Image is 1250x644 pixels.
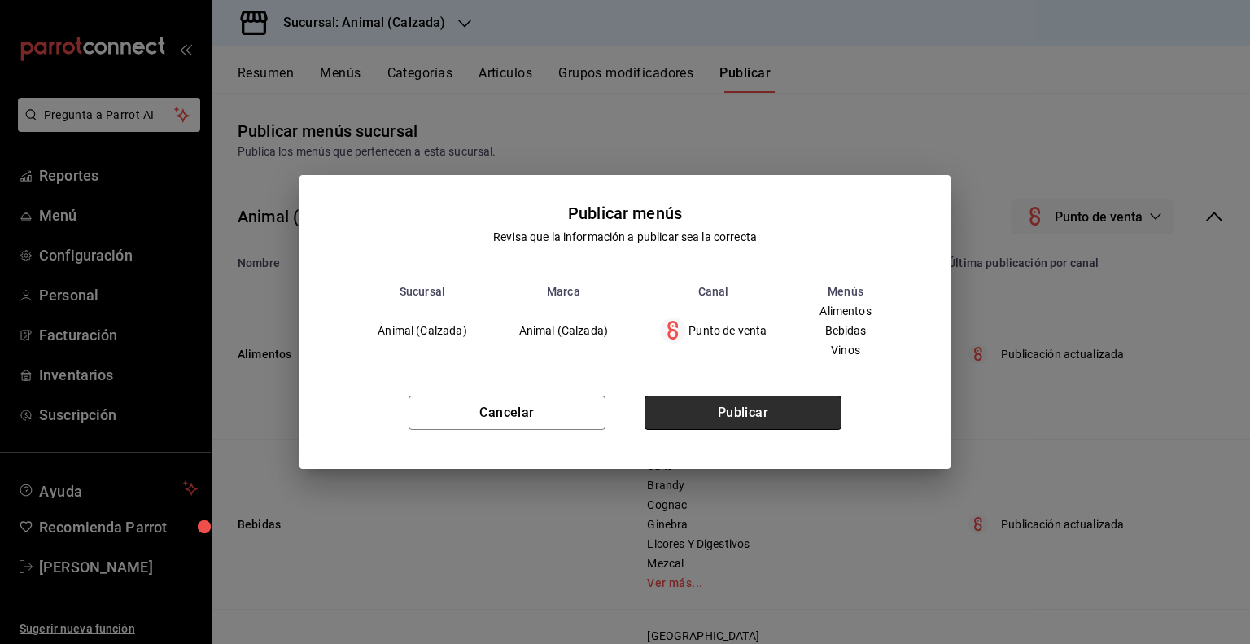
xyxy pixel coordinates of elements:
[819,305,871,317] span: Alimentos
[568,201,682,226] div: Publicar menús
[409,396,605,430] button: Cancelar
[352,285,492,298] th: Sucursal
[352,298,492,363] td: Animal (Calzada)
[793,285,898,298] th: Menús
[645,396,841,430] button: Publicar
[819,344,871,356] span: Vinos
[493,285,634,298] th: Marca
[819,325,871,336] span: Bebidas
[493,229,757,246] div: Revisa que la información a publicar sea la correcta
[493,298,634,363] td: Animal (Calzada)
[634,285,793,298] th: Canal
[660,318,767,344] div: Punto de venta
